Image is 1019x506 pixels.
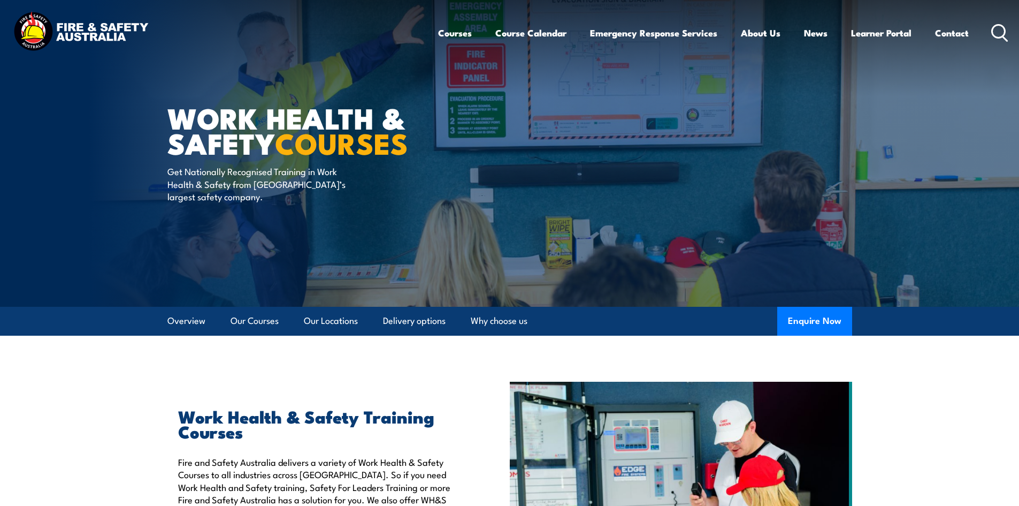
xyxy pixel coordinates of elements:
[804,19,828,47] a: News
[304,307,358,335] a: Our Locations
[777,307,852,336] button: Enquire Now
[275,120,408,164] strong: COURSES
[383,307,446,335] a: Delivery options
[851,19,911,47] a: Learner Portal
[178,409,461,439] h2: Work Health & Safety Training Courses
[741,19,780,47] a: About Us
[495,19,566,47] a: Course Calendar
[167,105,432,155] h1: Work Health & Safety
[438,19,472,47] a: Courses
[167,307,205,335] a: Overview
[935,19,969,47] a: Contact
[231,307,279,335] a: Our Courses
[590,19,717,47] a: Emergency Response Services
[471,307,527,335] a: Why choose us
[167,165,363,202] p: Get Nationally Recognised Training in Work Health & Safety from [GEOGRAPHIC_DATA]’s largest safet...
